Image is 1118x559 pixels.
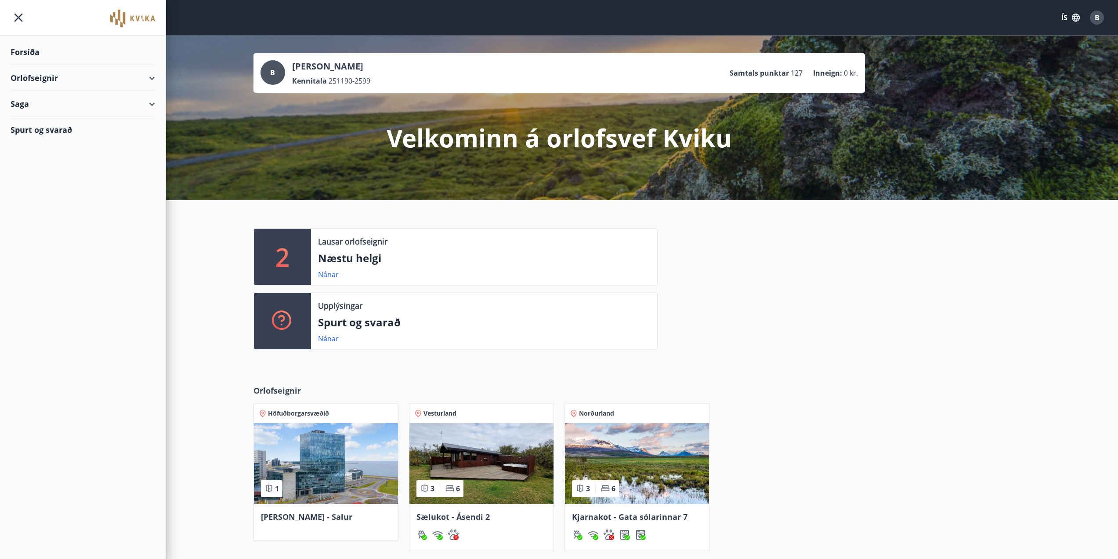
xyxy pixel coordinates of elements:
div: Orlofseignir [11,65,155,91]
span: Norðurland [579,409,614,418]
img: Dl16BY4EX9PAW649lg1C3oBuIaAsR6QVDQBO2cTm.svg [635,530,646,540]
p: Spurt og svarað [318,315,650,330]
div: Gasgrill [572,530,583,540]
span: Vesturland [423,409,456,418]
div: Forsíða [11,39,155,65]
img: pxcaIm5dSOV3FS4whs1soiYWTwFQvksT25a9J10C.svg [448,530,459,540]
div: Saga [11,91,155,117]
p: Upplýsingar [318,300,362,311]
div: Þráðlaust net [588,530,598,540]
img: pxcaIm5dSOV3FS4whs1soiYWTwFQvksT25a9J10C.svg [604,530,614,540]
button: ÍS [1056,10,1085,26]
p: Velkominn á orlofsvef Kviku [387,121,732,154]
a: Nánar [318,270,339,279]
span: 3 [431,484,434,493]
button: B [1086,7,1107,28]
p: Samtals punktar [730,68,789,78]
img: Paella dish [409,423,554,504]
div: Þvottavél [635,530,646,540]
div: Gæludýr [448,530,459,540]
p: 2 [275,240,289,274]
p: Kennitala [292,76,327,86]
span: Orlofseignir [253,385,301,396]
span: 3 [586,484,590,493]
span: B [270,68,275,77]
div: Þurrkari [619,530,630,540]
div: Gæludýr [604,530,614,540]
span: 1 [275,484,279,493]
span: 127 [791,68,803,78]
button: menu [11,10,26,26]
img: union_logo [110,10,155,27]
img: ZXjrS3QKesehq6nQAPjaRuRTI364z8ohTALB4wBr.svg [572,530,583,540]
p: Inneign : [813,68,842,78]
p: [PERSON_NAME] [292,60,370,73]
div: Gasgrill [416,530,427,540]
span: Höfuðborgarsvæðið [268,409,329,418]
img: Paella dish [254,423,398,504]
p: Lausar orlofseignir [318,236,387,247]
span: Sælukot - Ásendi 2 [416,512,490,522]
img: hddCLTAnxqFUMr1fxmbGG8zWilo2syolR0f9UjPn.svg [619,530,630,540]
a: Nánar [318,334,339,343]
span: [PERSON_NAME] - Salur [261,512,352,522]
span: Kjarnakot - Gata sólarinnar 7 [572,512,687,522]
p: Næstu helgi [318,251,650,266]
img: ZXjrS3QKesehq6nQAPjaRuRTI364z8ohTALB4wBr.svg [416,530,427,540]
img: HJRyFFsYp6qjeUYhR4dAD8CaCEsnIFYZ05miwXoh.svg [588,530,598,540]
span: 251190-2599 [329,76,370,86]
div: Spurt og svarað [11,117,155,142]
span: B [1095,13,1100,22]
img: HJRyFFsYp6qjeUYhR4dAD8CaCEsnIFYZ05miwXoh.svg [432,530,443,540]
img: Paella dish [565,423,709,504]
span: 6 [611,484,615,493]
div: Þráðlaust net [432,530,443,540]
span: 0 kr. [844,68,858,78]
span: 6 [456,484,460,493]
